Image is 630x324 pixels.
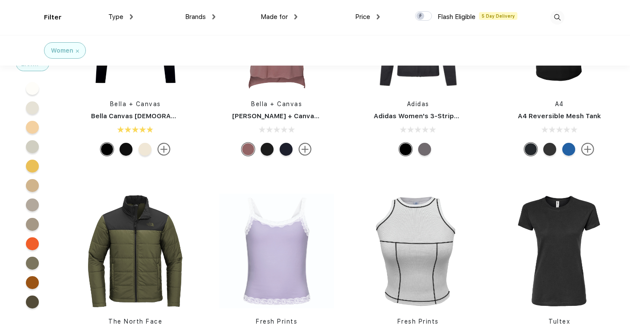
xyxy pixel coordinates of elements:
[242,143,255,156] div: Mauve
[355,13,370,21] span: Price
[399,143,412,156] div: Black
[374,112,513,120] a: Adidas Women's 3-Stripes Full-Zip Jacket
[299,143,312,156] img: more.svg
[232,112,521,120] a: [PERSON_NAME] + Canvas [DEMOGRAPHIC_DATA]' Flowy Muscle T-Shirt with Rolled Cuff
[407,101,429,107] a: Adidas
[294,14,297,19] img: dropdown.png
[212,14,215,19] img: dropdown.png
[361,194,476,308] img: func=resize&h=266
[518,112,601,120] a: A4 Reversible Mesh Tank
[219,193,334,308] img: func=resize&h=266
[185,13,206,21] span: Brands
[130,14,133,19] img: dropdown.png
[524,143,537,156] div: Black Gold
[479,12,517,20] span: 5 Day Delivery
[555,101,564,107] a: A4
[44,13,62,22] div: Filter
[120,143,132,156] div: Solid Black Blend
[261,13,288,21] span: Made for
[101,143,113,156] div: Solid Blk Blend
[502,194,617,308] img: func=resize&h=266
[280,143,293,156] div: Midnight
[91,112,331,120] a: Bella Canvas [DEMOGRAPHIC_DATA]' Micro Ribbed Long Sleeve Baby Tee
[261,143,274,156] div: Dark Gry Heather
[438,13,476,21] span: Flash Eligible
[51,46,73,55] div: Women
[377,14,380,19] img: dropdown.png
[562,143,575,156] div: Royal and White
[550,10,564,25] img: desktop_search.svg
[581,143,594,156] img: more.svg
[110,101,161,107] a: Bella + Canvas
[76,50,79,53] img: filter_cancel.svg
[139,143,151,156] div: Solid Natural Blend
[78,194,193,308] img: func=resize&h=266
[108,13,123,21] span: Type
[157,143,170,156] img: more.svg
[543,143,556,156] div: Black White
[418,143,431,156] div: Grey
[251,101,302,107] a: Bella + Canvas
